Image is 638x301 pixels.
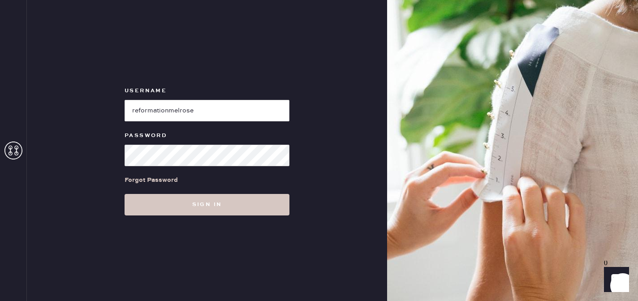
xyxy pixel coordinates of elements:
[595,261,634,299] iframe: Front Chat
[125,166,178,194] a: Forgot Password
[125,194,289,215] button: Sign in
[125,175,178,185] div: Forgot Password
[125,130,289,141] label: Password
[125,86,289,96] label: Username
[125,100,289,121] input: e.g. john@doe.com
